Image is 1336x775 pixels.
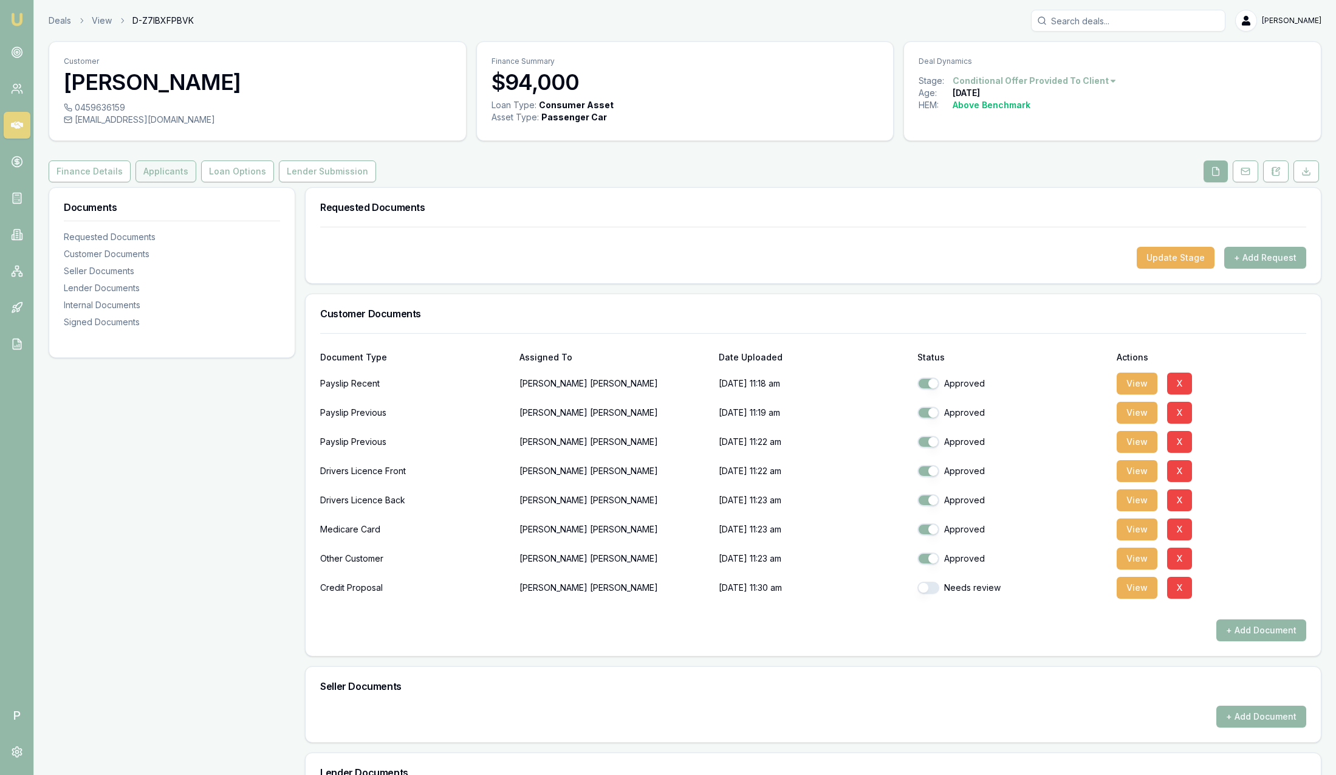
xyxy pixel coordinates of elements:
[917,377,1107,390] div: Approved
[1167,548,1192,570] button: X
[49,15,194,27] nav: breadcrumb
[279,160,376,182] button: Lender Submission
[135,160,196,182] button: Applicants
[320,353,510,362] div: Document Type
[492,99,536,111] div: Loan Type:
[1167,431,1192,453] button: X
[917,436,1107,448] div: Approved
[719,353,908,362] div: Date Uploaded
[1117,373,1157,394] button: View
[320,681,1306,691] h3: Seller Documents
[917,523,1107,536] div: Approved
[1216,706,1306,728] button: + Add Document
[320,202,1306,212] h3: Requested Documents
[1216,619,1306,641] button: + Add Document
[719,488,908,512] p: [DATE] 11:23 am
[199,160,276,182] a: Loan Options
[719,459,908,483] p: [DATE] 11:22 am
[492,111,539,123] div: Asset Type :
[519,371,709,396] p: [PERSON_NAME] [PERSON_NAME]
[201,160,274,182] button: Loan Options
[320,401,510,425] div: Payslip Previous
[64,202,280,212] h3: Documents
[49,160,133,182] a: Finance Details
[1167,518,1192,540] button: X
[133,160,199,182] a: Applicants
[320,459,510,483] div: Drivers Licence Front
[519,459,709,483] p: [PERSON_NAME] [PERSON_NAME]
[519,488,709,512] p: [PERSON_NAME] [PERSON_NAME]
[1167,489,1192,511] button: X
[719,371,908,396] p: [DATE] 11:18 am
[276,160,379,182] a: Lender Submission
[919,75,953,87] div: Stage:
[320,488,510,512] div: Drivers Licence Back
[320,430,510,454] div: Payslip Previous
[64,265,280,277] div: Seller Documents
[719,430,908,454] p: [DATE] 11:22 am
[64,282,280,294] div: Lender Documents
[64,114,451,126] div: [EMAIL_ADDRESS][DOMAIN_NAME]
[919,87,953,99] div: Age:
[320,576,510,600] div: Credit Proposal
[917,353,1107,362] div: Status
[1117,548,1157,570] button: View
[953,87,980,99] div: [DATE]
[1224,247,1306,269] button: + Add Request
[64,231,280,243] div: Requested Documents
[1167,402,1192,424] button: X
[1117,431,1157,453] button: View
[49,15,71,27] a: Deals
[320,309,1306,319] h3: Customer Documents
[1117,577,1157,599] button: View
[1167,373,1192,394] button: X
[320,517,510,542] div: Medicare Card
[917,465,1107,477] div: Approved
[919,57,1306,66] p: Deal Dynamics
[917,494,1107,506] div: Approved
[64,70,451,94] h3: [PERSON_NAME]
[917,582,1107,594] div: Needs review
[1167,460,1192,482] button: X
[719,576,908,600] p: [DATE] 11:30 am
[64,57,451,66] p: Customer
[519,546,709,571] p: [PERSON_NAME] [PERSON_NAME]
[953,75,1117,87] button: Conditional Offer Provided To Client
[953,99,1030,111] div: Above Benchmark
[320,546,510,571] div: Other Customer
[1117,402,1157,424] button: View
[1117,489,1157,511] button: View
[64,248,280,260] div: Customer Documents
[719,517,908,542] p: [DATE] 11:23 am
[719,401,908,425] p: [DATE] 11:19 am
[1031,10,1225,32] input: Search deals
[917,553,1107,565] div: Approved
[519,401,709,425] p: [PERSON_NAME] [PERSON_NAME]
[320,371,510,396] div: Payslip Recent
[10,12,24,27] img: emu-icon-u.png
[64,299,280,311] div: Internal Documents
[132,15,194,27] span: D-Z7IBXFPBVK
[4,702,30,729] span: P
[719,546,908,571] p: [DATE] 11:23 am
[492,57,879,66] p: Finance Summary
[1137,247,1214,269] button: Update Stage
[64,316,280,328] div: Signed Documents
[519,576,709,600] p: [PERSON_NAME] [PERSON_NAME]
[49,160,131,182] button: Finance Details
[1117,518,1157,540] button: View
[519,517,709,542] p: [PERSON_NAME] [PERSON_NAME]
[92,15,112,27] a: View
[919,99,953,111] div: HEM:
[1167,577,1192,599] button: X
[492,70,879,94] h3: $94,000
[1262,16,1321,26] span: [PERSON_NAME]
[917,407,1107,419] div: Approved
[519,353,709,362] div: Assigned To
[64,102,451,114] div: 0459636159
[541,111,607,123] div: Passenger Car
[519,430,709,454] p: [PERSON_NAME] [PERSON_NAME]
[1117,353,1306,362] div: Actions
[539,99,614,111] div: Consumer Asset
[1117,460,1157,482] button: View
